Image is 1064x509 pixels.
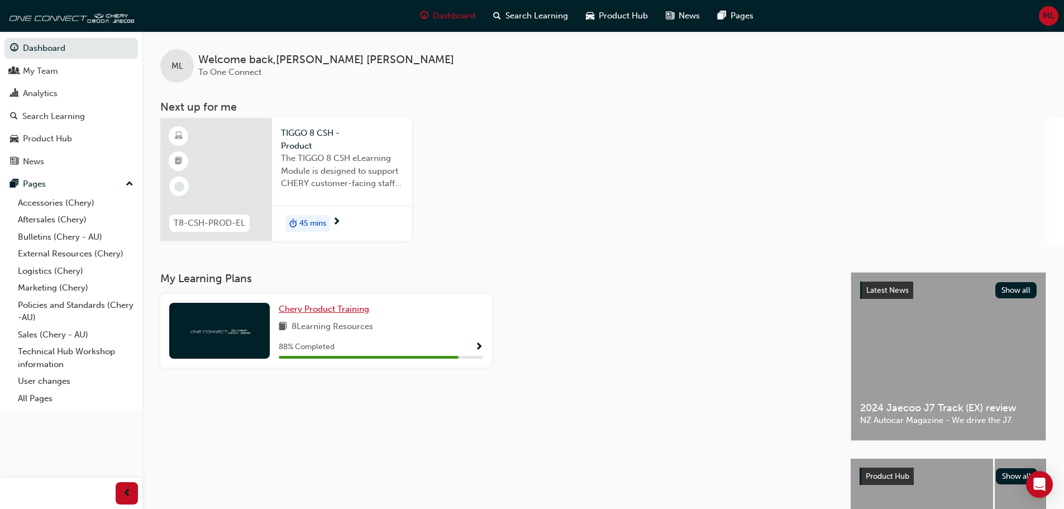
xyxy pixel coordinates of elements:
span: next-icon [332,217,341,227]
span: ML [171,60,183,73]
a: News [4,151,138,172]
span: search-icon [10,112,18,122]
h3: My Learning Plans [160,272,833,285]
div: News [23,155,44,168]
button: DashboardMy TeamAnalyticsSearch LearningProduct HubNews [4,36,138,174]
a: guage-iconDashboard [411,4,484,27]
div: Open Intercom Messenger [1026,471,1053,498]
a: Technical Hub Workshop information [13,343,138,373]
span: The TIGGO 8 CSH eLearning Module is designed to support CHERY customer-facing staff with the prod... [281,152,403,190]
span: chart-icon [10,89,18,99]
span: guage-icon [420,9,428,23]
a: Analytics [4,83,138,104]
span: Dashboard [433,9,475,22]
span: Latest News [866,286,909,295]
a: Policies and Standards (Chery -AU) [13,297,138,326]
span: 8 Learning Resources [292,320,373,334]
span: pages-icon [718,9,726,23]
a: pages-iconPages [709,4,762,27]
div: Product Hub [23,132,72,145]
button: Pages [4,174,138,194]
a: Latest NewsShow all [860,282,1037,299]
a: Logistics (Chery) [13,263,138,280]
span: ML [1043,9,1055,22]
span: prev-icon [123,487,131,501]
span: learningResourceType_ELEARNING-icon [175,129,183,144]
span: car-icon [586,9,594,23]
a: Chery Product Training [279,303,374,316]
span: news-icon [10,157,18,167]
span: 45 mins [299,217,326,230]
button: Show Progress [475,340,483,354]
span: learningRecordVerb_NONE-icon [174,182,184,192]
span: To One Connect [198,67,261,77]
a: User changes [13,373,138,390]
span: News [679,9,700,22]
div: Search Learning [22,110,85,123]
a: Sales (Chery - AU) [13,326,138,344]
span: Pages [731,9,753,22]
a: Accessories (Chery) [13,194,138,212]
img: oneconnect [189,325,250,336]
span: pages-icon [10,179,18,189]
span: Product Hub [866,472,909,481]
span: T8-CSH-PROD-EL [174,217,245,230]
button: Show all [995,282,1037,298]
span: people-icon [10,66,18,77]
span: Show Progress [475,342,483,353]
a: search-iconSearch Learning [484,4,577,27]
a: Marketing (Chery) [13,279,138,297]
span: NZ Autocar Magazine - We drive the J7. [860,414,1037,427]
span: up-icon [126,177,133,192]
div: Analytics [23,87,58,100]
span: 2024 Jaecoo J7 Track (EX) review [860,402,1037,415]
a: T8-CSH-PROD-ELTIGGO 8 CSH - ProductThe TIGGO 8 CSH eLearning Module is designed to support CHERY ... [160,118,412,241]
span: duration-icon [289,216,297,231]
a: Product HubShow all [860,468,1037,486]
a: Dashboard [4,38,138,59]
span: Search Learning [505,9,568,22]
h3: Next up for me [142,101,1064,113]
a: news-iconNews [657,4,709,27]
span: Product Hub [599,9,648,22]
button: ML [1039,6,1058,26]
a: All Pages [13,390,138,407]
a: My Team [4,61,138,82]
a: External Resources (Chery) [13,245,138,263]
span: TIGGO 8 CSH - Product [281,127,403,152]
a: car-iconProduct Hub [577,4,657,27]
span: Chery Product Training [279,304,369,314]
span: booktick-icon [175,154,183,169]
span: search-icon [493,9,501,23]
span: 88 % Completed [279,341,335,354]
a: Bulletins (Chery - AU) [13,229,138,246]
span: Welcome back , [PERSON_NAME] [PERSON_NAME] [198,54,454,66]
a: Product Hub [4,129,138,149]
div: Pages [23,178,46,191]
button: Show all [996,468,1038,484]
a: Search Learning [4,106,138,127]
a: Latest NewsShow all2024 Jaecoo J7 Track (EX) reviewNZ Autocar Magazine - We drive the J7. [851,272,1046,441]
img: oneconnect [6,4,134,27]
span: guage-icon [10,44,18,54]
span: news-icon [666,9,674,23]
a: Aftersales (Chery) [13,211,138,229]
span: car-icon [10,134,18,144]
span: book-icon [279,320,287,334]
div: My Team [23,65,58,78]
